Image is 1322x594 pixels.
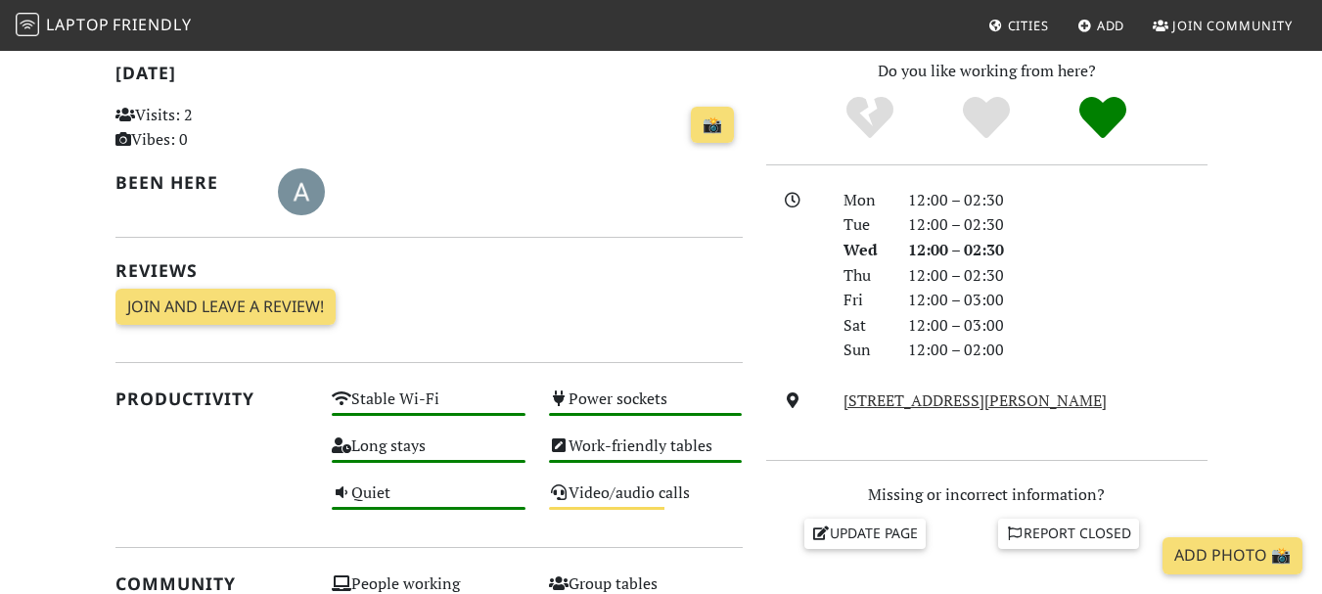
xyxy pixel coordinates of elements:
span: Cities [1008,17,1049,34]
h2: Community [115,573,309,594]
a: Cities [980,8,1057,43]
h2: Been here [115,172,254,193]
div: Work-friendly tables [537,432,754,479]
h2: Reviews [115,260,743,281]
span: Laptop [46,14,110,35]
div: 12:00 – 02:00 [896,338,1219,363]
div: Yes [929,94,1045,143]
a: Add [1070,8,1133,43]
div: 12:00 – 03:00 [896,288,1219,313]
a: Report closed [998,519,1139,548]
div: Tue [832,212,896,238]
div: Power sockets [537,385,754,432]
div: Sun [832,338,896,363]
div: Fri [832,288,896,313]
div: Thu [832,263,896,289]
div: 12:00 – 02:30 [896,263,1219,289]
div: Mon [832,188,896,213]
span: Friendly [113,14,191,35]
div: 12:00 – 02:30 [896,238,1219,263]
div: Quiet [320,479,537,525]
div: Wed [832,238,896,263]
a: Update page [804,519,926,548]
a: LaptopFriendly LaptopFriendly [16,9,192,43]
div: 12:00 – 02:30 [896,188,1219,213]
p: Visits: 2 Vibes: 0 [115,103,309,153]
p: Do you like working from here? [766,59,1208,84]
div: Definitely! [1044,94,1161,143]
div: Video/audio calls [537,479,754,525]
div: 12:00 – 02:30 [896,212,1219,238]
a: [STREET_ADDRESS][PERSON_NAME] [843,389,1107,411]
h2: Productivity [115,388,309,409]
span: Join Community [1172,17,1293,34]
span: Amanda Henner [278,179,325,201]
div: Stable Wi-Fi [320,385,537,432]
a: Join and leave a review! [115,289,336,326]
div: Sat [832,313,896,339]
img: 1616-amanda.jpg [278,168,325,215]
div: Long stays [320,432,537,479]
a: Join Community [1145,8,1300,43]
a: 📸 [691,107,734,144]
h2: [DATE] [115,63,743,91]
div: No [812,94,929,143]
img: LaptopFriendly [16,13,39,36]
span: Add [1097,17,1125,34]
div: 12:00 – 03:00 [896,313,1219,339]
p: Missing or incorrect information? [766,482,1208,508]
